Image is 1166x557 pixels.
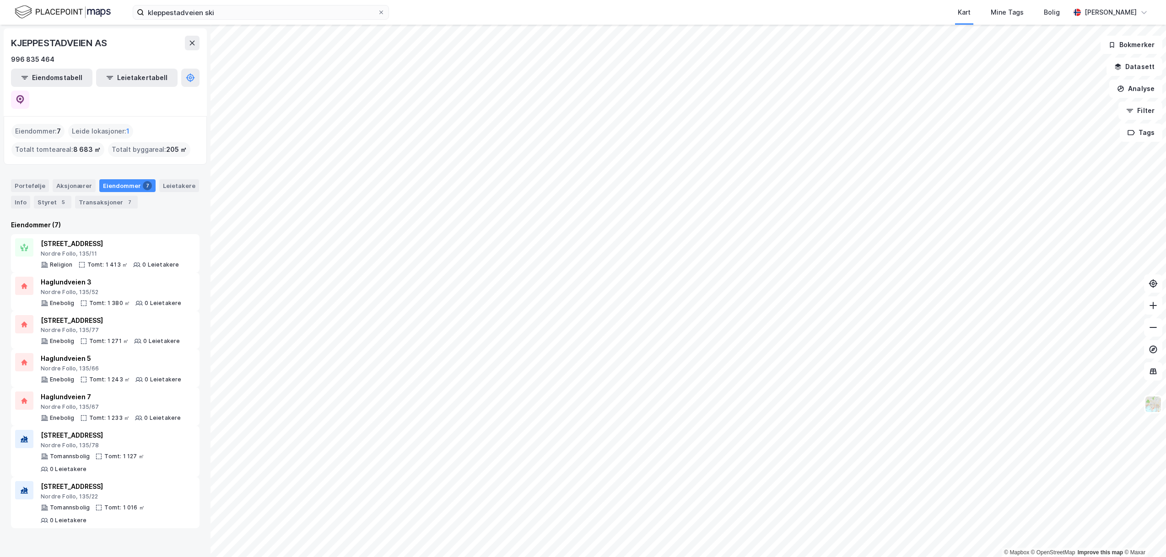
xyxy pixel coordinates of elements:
button: Tags [1120,123,1162,142]
span: 205 ㎡ [166,144,187,155]
div: Tomt: 1 380 ㎡ [89,300,130,307]
div: Tomannsbolig [50,453,90,460]
button: Bokmerker [1101,36,1162,54]
div: Tomt: 1 016 ㎡ [104,504,145,511]
div: Enebolig [50,300,75,307]
div: Nordre Follo, 135/66 [41,365,182,372]
button: Leietakertabell [96,69,178,87]
div: Bolig [1044,7,1060,18]
div: [STREET_ADDRESS] [41,315,180,326]
div: Nordre Follo, 135/78 [41,442,195,449]
input: Søk på adresse, matrikkel, gårdeiere, leietakere eller personer [144,5,378,19]
div: Eiendommer (7) [11,220,200,230]
button: Eiendomstabell [11,69,92,87]
div: Portefølje [11,179,49,192]
div: Nordre Follo, 135/52 [41,289,182,296]
div: [PERSON_NAME] [1085,7,1137,18]
div: Tomt: 1 271 ㎡ [89,337,129,345]
iframe: Chat Widget [1120,513,1166,557]
div: 0 Leietakere [145,376,181,383]
a: Mapbox [1004,549,1029,556]
div: Enebolig [50,376,75,383]
img: logo.f888ab2527a4732fd821a326f86c7f29.svg [15,4,111,20]
div: Eiendommer : [11,124,65,139]
div: Enebolig [50,337,75,345]
div: Eiendommer [99,179,156,192]
div: Nordre Follo, 135/67 [41,403,181,411]
div: Leietakere [159,179,199,192]
div: Mine Tags [991,7,1024,18]
div: Nordre Follo, 135/77 [41,327,180,334]
div: Enebolig [50,414,75,422]
span: 7 [57,126,61,137]
div: KJEPPESTADVEIEN AS [11,36,108,50]
button: Analyse [1109,80,1162,98]
div: [STREET_ADDRESS] [41,481,195,492]
div: 0 Leietakere [144,414,181,422]
div: Haglundveien 3 [41,277,182,288]
div: Kart [958,7,971,18]
div: Transaksjoner [75,196,138,209]
div: Tomannsbolig [50,504,90,511]
div: Totalt tomteareal : [11,142,104,157]
div: Info [11,196,30,209]
span: 1 [126,126,130,137]
div: 996 835 464 [11,54,54,65]
div: Tomt: 1 243 ㎡ [89,376,130,383]
div: Haglundveien 7 [41,391,181,402]
div: Nordre Follo, 135/11 [41,250,179,257]
button: Datasett [1107,58,1162,76]
div: Tomt: 1 127 ㎡ [104,453,144,460]
div: [STREET_ADDRESS] [41,430,195,441]
div: Styret [34,196,71,209]
div: 0 Leietakere [145,300,181,307]
div: 0 Leietakere [142,261,179,268]
div: Tomt: 1 413 ㎡ [87,261,128,268]
img: Z [1144,396,1162,413]
div: 7 [125,198,134,207]
div: Aksjonærer [53,179,96,192]
div: Religion [50,261,73,268]
div: Nordre Follo, 135/22 [41,493,195,500]
button: Filter [1118,102,1162,120]
div: Leide lokasjoner : [68,124,133,139]
div: 0 Leietakere [50,466,86,473]
div: Totalt byggareal : [108,142,190,157]
span: 8 683 ㎡ [73,144,101,155]
div: [STREET_ADDRESS] [41,238,179,249]
a: Improve this map [1078,549,1123,556]
div: Tomt: 1 233 ㎡ [89,414,130,422]
div: Haglundveien 5 [41,353,182,364]
a: OpenStreetMap [1031,549,1075,556]
div: 7 [143,181,152,190]
div: 5 [59,198,68,207]
div: 0 Leietakere [143,337,180,345]
div: 0 Leietakere [50,517,86,524]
